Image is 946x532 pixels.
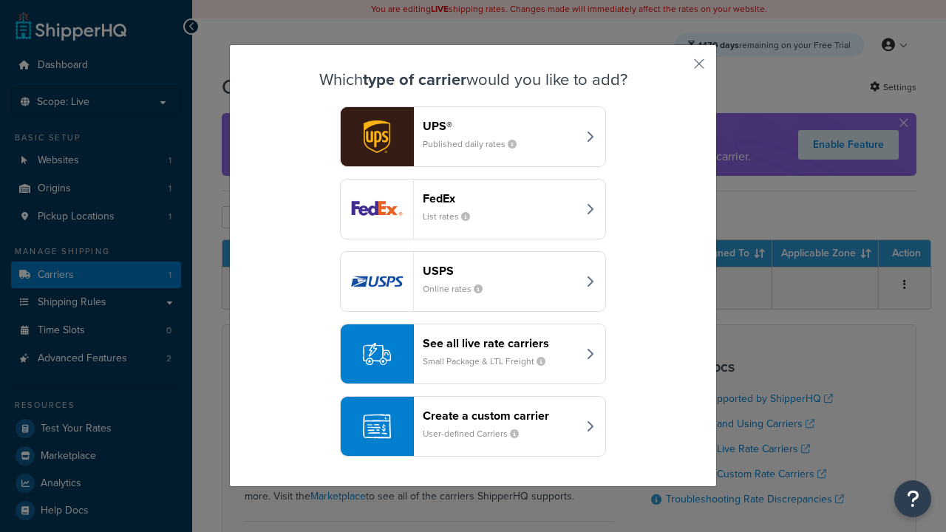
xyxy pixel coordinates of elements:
button: fedEx logoFedExList rates [340,179,606,239]
button: usps logoUSPSOnline rates [340,251,606,312]
img: usps logo [341,252,413,311]
h3: Which would you like to add? [267,71,679,89]
img: ups logo [341,107,413,166]
header: UPS® [423,119,577,133]
small: Published daily rates [423,137,528,151]
small: Small Package & LTL Freight [423,355,557,368]
header: USPS [423,264,577,278]
img: fedEx logo [341,180,413,239]
header: FedEx [423,191,577,205]
header: Create a custom carrier [423,409,577,423]
button: See all live rate carriersSmall Package & LTL Freight [340,324,606,384]
strong: type of carrier [363,67,466,92]
img: icon-carrier-custom-c93b8a24.svg [363,412,391,440]
small: List rates [423,210,482,223]
small: User-defined Carriers [423,427,531,440]
header: See all live rate carriers [423,336,577,350]
button: ups logoUPS®Published daily rates [340,106,606,167]
small: Online rates [423,282,494,296]
img: icon-carrier-liverate-becf4550.svg [363,340,391,368]
button: Open Resource Center [894,480,931,517]
button: Create a custom carrierUser-defined Carriers [340,396,606,457]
